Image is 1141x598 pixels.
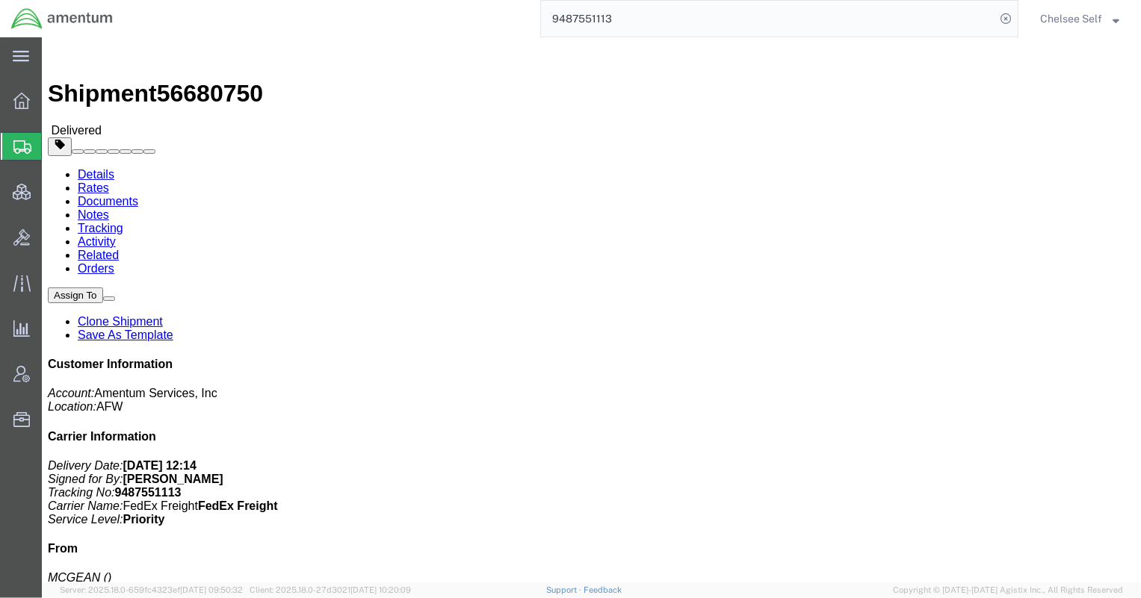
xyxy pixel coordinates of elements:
span: Copyright © [DATE]-[DATE] Agistix Inc., All Rights Reserved [893,584,1123,597]
span: Chelsee Self [1040,10,1102,27]
span: Server: 2025.18.0-659fc4323ef [60,585,243,594]
button: Chelsee Self [1039,10,1120,28]
span: [DATE] 10:20:09 [350,585,411,594]
input: Search for shipment number, reference number [541,1,995,37]
iframe: FS Legacy Container [42,37,1141,582]
span: Client: 2025.18.0-27d3021 [250,585,411,594]
a: Feedback [584,585,622,594]
a: Support [546,585,584,594]
img: logo [10,7,114,30]
span: [DATE] 09:50:32 [180,585,243,594]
